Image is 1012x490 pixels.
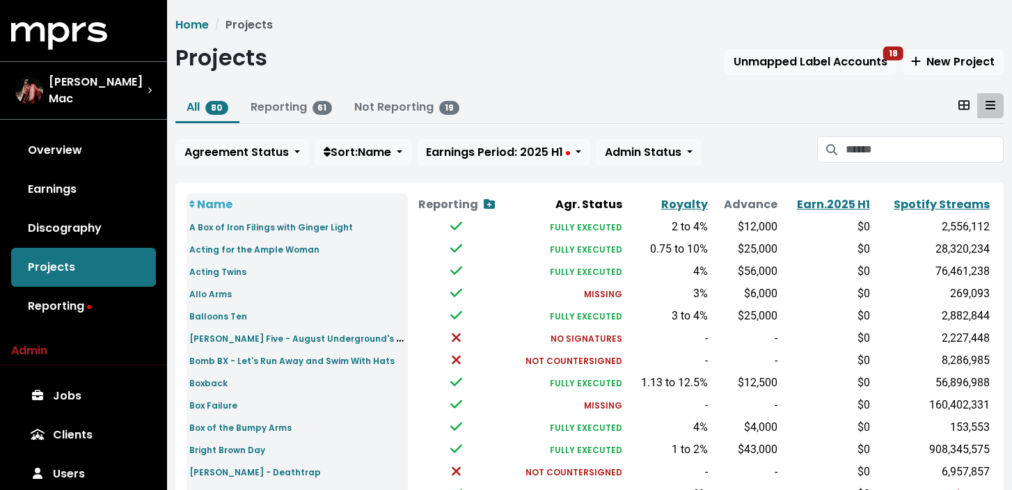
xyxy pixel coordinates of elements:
small: FULLY EXECUTED [550,444,622,456]
button: Unmapped Label Accounts18 [725,49,896,75]
button: Sort:Name [315,139,411,166]
input: Search projects [846,136,1004,163]
td: $0 [780,461,873,483]
td: 269,093 [873,283,993,305]
th: Agr. Status [505,193,625,216]
td: - [711,394,780,416]
td: 3% [625,283,711,305]
a: Earn.2025 H1 [797,196,870,212]
a: [PERSON_NAME] Five - August Underground's Penance [189,330,436,346]
small: FULLY EXECUTED [550,266,622,278]
td: $0 [780,238,873,260]
a: Clients [11,416,156,455]
td: $0 [780,260,873,283]
th: Name [187,193,408,216]
span: Agreement Status [184,144,289,160]
td: 1.13 to 12.5% [625,372,711,394]
span: $6,000 [744,287,777,300]
span: $25,000 [738,242,777,255]
a: A Box of Iron Filings with Ginger Light [189,219,353,235]
nav: breadcrumb [175,17,1004,33]
small: MISSING [584,288,622,300]
a: Acting Twins [189,263,246,279]
a: Earnings [11,170,156,209]
td: $0 [780,216,873,238]
small: NO SIGNATURES [551,333,622,345]
small: FULLY EXECUTED [550,422,622,434]
small: MISSING [584,400,622,411]
svg: Card View [958,100,970,111]
a: Royalty [661,196,708,212]
td: 76,461,238 [873,260,993,283]
td: $0 [780,283,873,305]
span: 61 [313,101,333,115]
a: Discography [11,209,156,248]
td: 2,556,112 [873,216,993,238]
span: 80 [205,101,228,115]
a: mprs logo [11,27,107,43]
td: 908,345,575 [873,438,993,461]
img: The selected account / producer [15,77,43,104]
a: Bright Brown Day [189,441,265,457]
td: $0 [780,438,873,461]
a: Acting for the Ample Woman [189,241,319,257]
small: Acting for the Ample Woman [189,244,319,255]
th: Advance [711,193,780,216]
span: $56,000 [738,264,777,278]
span: New Project [911,54,995,70]
small: FULLY EXECUTED [550,244,622,255]
small: A Box of Iron Filings with Ginger Light [189,221,353,233]
small: [PERSON_NAME] - Deathtrap [189,466,321,478]
small: Allo Arms [189,288,232,300]
a: Box Failure [189,397,237,413]
span: Earnings Period: 2025 H1 [426,144,570,160]
td: $0 [780,372,873,394]
td: 2 to 4% [625,216,711,238]
td: 0.75 to 10% [625,238,711,260]
a: Reporting61 [251,99,333,115]
a: Overview [11,131,156,170]
button: Earnings Period: 2025 H1 [417,139,590,166]
small: FULLY EXECUTED [550,221,622,233]
a: All80 [187,99,228,115]
small: FULLY EXECUTED [550,310,622,322]
svg: Table View [986,100,995,111]
td: 4% [625,416,711,438]
small: Boxback [189,377,228,389]
a: Boxback [189,374,228,390]
td: 56,896,988 [873,372,993,394]
td: 6,957,857 [873,461,993,483]
small: Bomb BX - Let's Run Away and Swim With Hats [189,355,395,367]
small: NOT COUNTERSIGNED [525,466,622,478]
small: Box of the Bumpy Arms [189,422,292,434]
a: Bomb BX - Let's Run Away and Swim With Hats [189,352,395,368]
a: Home [175,17,209,33]
td: 2,227,448 [873,327,993,349]
th: Reporting [408,193,505,216]
li: Projects [209,17,273,33]
h1: Projects [175,45,267,71]
td: 28,320,234 [873,238,993,260]
td: $0 [780,416,873,438]
span: 18 [883,47,903,61]
td: $0 [780,349,873,372]
span: $12,000 [738,220,777,233]
td: - [625,461,711,483]
span: Unmapped Label Accounts [734,54,887,70]
small: NOT COUNTERSIGNED [525,355,622,367]
a: Spotify Streams [894,196,990,212]
span: $43,000 [738,443,777,456]
a: Allo Arms [189,285,232,301]
a: Not Reporting19 [354,99,459,115]
span: $25,000 [738,309,777,322]
span: Sort: Name [324,144,391,160]
a: Jobs [11,377,156,416]
small: Acting Twins [189,266,246,278]
button: Admin Status [596,139,702,166]
button: Agreement Status [175,139,309,166]
span: Admin Status [605,144,681,160]
td: - [711,461,780,483]
a: Balloons Ten [189,308,247,324]
span: [PERSON_NAME] Mac [49,74,148,107]
td: 3 to 4% [625,305,711,327]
